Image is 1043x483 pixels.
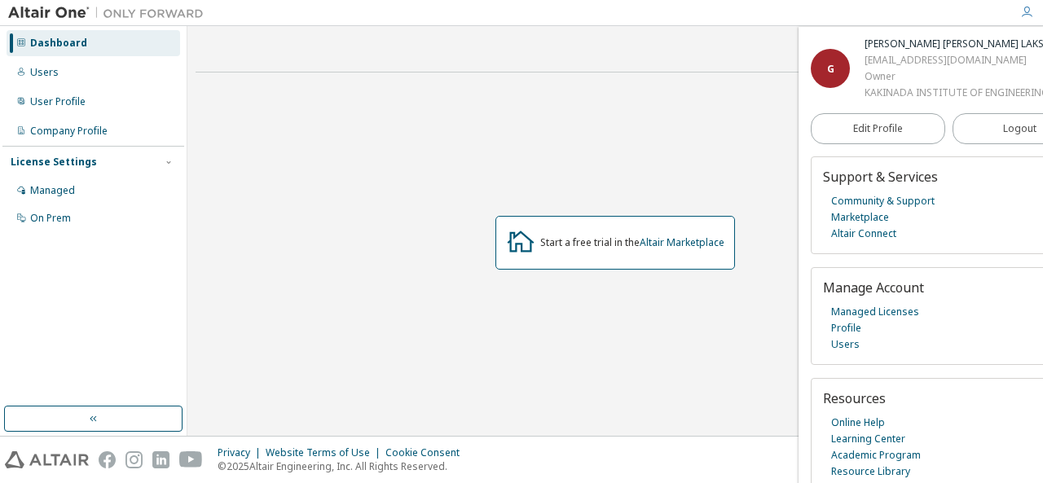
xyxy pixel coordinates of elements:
div: Website Terms of Use [266,446,385,459]
span: Support & Services [823,168,938,186]
div: License Settings [11,156,97,169]
img: youtube.svg [179,451,203,468]
div: Users [30,66,59,79]
a: Marketplace [831,209,889,226]
p: © 2025 Altair Engineering, Inc. All Rights Reserved. [218,459,469,473]
a: Users [831,336,860,353]
a: Online Help [831,415,885,431]
img: instagram.svg [125,451,143,468]
a: Profile [831,320,861,336]
a: Altair Connect [831,226,896,242]
div: Managed [30,184,75,197]
div: Start a free trial in the [540,236,724,249]
img: facebook.svg [99,451,116,468]
a: Edit Profile [811,113,945,144]
span: G [827,62,834,76]
div: On Prem [30,212,71,225]
span: Manage Account [823,279,924,296]
div: User Profile [30,95,86,108]
div: Dashboard [30,37,87,50]
a: Community & Support [831,193,935,209]
div: Cookie Consent [385,446,469,459]
img: Altair One [8,5,212,21]
a: Managed Licenses [831,304,919,320]
a: Learning Center [831,431,905,447]
a: Academic Program [831,447,921,463]
span: Resources [823,389,886,407]
a: Altair Marketplace [640,235,724,249]
div: Company Profile [30,125,108,138]
a: Resource Library [831,463,910,480]
span: Edit Profile [853,122,903,135]
img: altair_logo.svg [5,451,89,468]
img: linkedin.svg [152,451,169,468]
div: Privacy [218,446,266,459]
span: Logout [1003,121,1036,137]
